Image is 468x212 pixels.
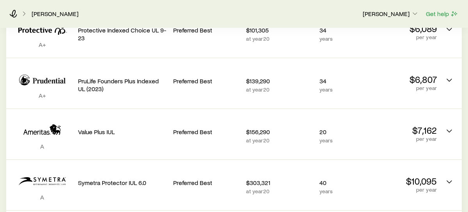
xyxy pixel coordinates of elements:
[78,26,167,42] p: Protective Indexed Choice UL 9-23
[246,36,313,42] p: at year 20
[246,137,313,144] p: at year 20
[173,26,240,34] p: Preferred Best
[319,128,364,136] p: 20
[246,179,313,187] p: $303,321
[173,128,240,136] p: Preferred Best
[425,9,459,18] button: Get help
[12,193,72,201] p: A
[246,26,313,34] p: $101,305
[370,85,437,91] p: per year
[370,74,437,85] p: $6,807
[12,92,72,99] p: A+
[370,176,437,187] p: $10,095
[319,137,364,144] p: years
[246,77,313,85] p: $139,290
[319,188,364,194] p: years
[173,77,240,85] p: Preferred Best
[173,179,240,187] p: Preferred Best
[319,77,364,85] p: 34
[370,136,437,142] p: per year
[246,86,313,93] p: at year 20
[78,128,167,136] p: Value Plus IUL
[319,179,364,187] p: 40
[31,10,79,18] a: [PERSON_NAME]
[362,9,419,19] button: [PERSON_NAME]
[363,10,419,18] p: [PERSON_NAME]
[78,179,167,187] p: Symetra Protector IUL 6.0
[370,125,437,136] p: $7,162
[370,34,437,40] p: per year
[246,128,313,136] p: $156,290
[78,77,167,93] p: PruLife Founders Plus Indexed UL (2023)
[12,41,72,49] p: A+
[319,26,364,34] p: 34
[370,187,437,193] p: per year
[319,86,364,93] p: years
[319,36,364,42] p: years
[370,23,437,34] p: $6,089
[12,142,72,150] p: A
[246,188,313,194] p: at year 20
